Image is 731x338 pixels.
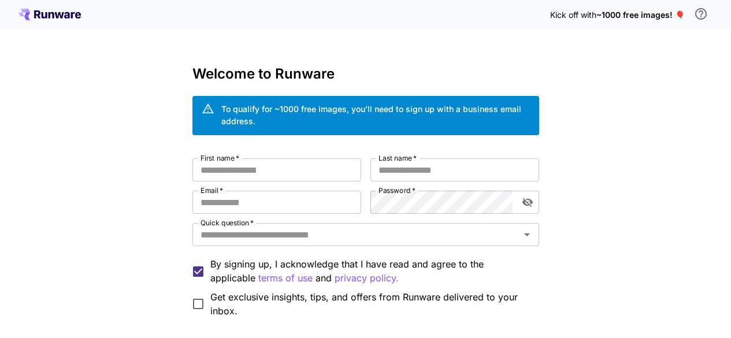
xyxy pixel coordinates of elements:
[192,66,539,82] h3: Welcome to Runware
[201,185,223,195] label: Email
[689,2,713,25] button: In order to qualify for free credit, you need to sign up with a business email address and click ...
[201,218,254,228] label: Quick question
[258,271,313,285] button: By signing up, I acknowledge that I have read and agree to the applicable and privacy policy.
[550,10,596,20] span: Kick off with
[596,10,685,20] span: ~1000 free images! 🎈
[335,271,399,285] p: privacy policy.
[221,103,530,127] div: To qualify for ~1000 free images, you’ll need to sign up with a business email address.
[258,271,313,285] p: terms of use
[517,192,538,213] button: toggle password visibility
[210,257,530,285] p: By signing up, I acknowledge that I have read and agree to the applicable and
[379,185,415,195] label: Password
[519,226,535,243] button: Open
[210,290,530,318] span: Get exclusive insights, tips, and offers from Runware delivered to your inbox.
[335,271,399,285] button: By signing up, I acknowledge that I have read and agree to the applicable terms of use and
[201,153,239,163] label: First name
[379,153,417,163] label: Last name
